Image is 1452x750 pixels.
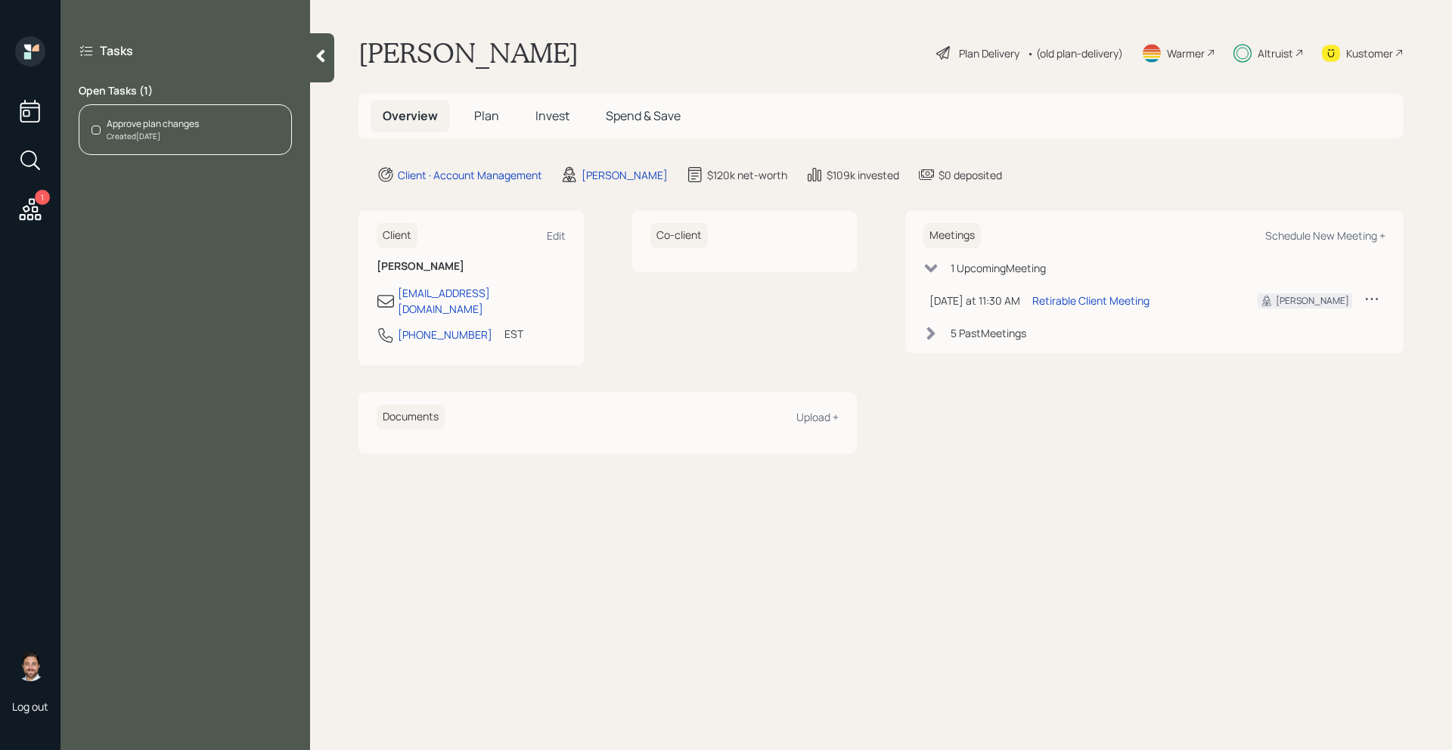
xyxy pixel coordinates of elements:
[1032,293,1149,308] div: Retirable Client Meeting
[35,190,50,205] div: 1
[951,325,1026,341] div: 5 Past Meeting s
[1265,228,1385,243] div: Schedule New Meeting +
[929,293,1020,308] div: [DATE] at 11:30 AM
[377,404,445,429] h6: Documents
[582,167,668,183] div: [PERSON_NAME]
[951,260,1046,276] div: 1 Upcoming Meeting
[1258,45,1293,61] div: Altruist
[107,117,199,131] div: Approve plan changes
[535,107,569,124] span: Invest
[383,107,438,124] span: Overview
[358,36,579,70] h1: [PERSON_NAME]
[923,223,981,248] h6: Meetings
[15,651,45,681] img: michael-russo-headshot.png
[474,107,499,124] span: Plan
[398,167,542,183] div: Client · Account Management
[796,410,839,424] div: Upload +
[398,327,492,342] div: [PHONE_NUMBER]
[547,228,566,243] div: Edit
[606,107,681,124] span: Spend & Save
[79,83,292,98] label: Open Tasks ( 1 )
[1346,45,1393,61] div: Kustomer
[377,223,417,248] h6: Client
[398,285,566,317] div: [EMAIL_ADDRESS][DOMAIN_NAME]
[650,223,708,248] h6: Co-client
[939,167,1002,183] div: $0 deposited
[827,167,899,183] div: $109k invested
[100,42,133,59] label: Tasks
[1167,45,1205,61] div: Warmer
[377,260,566,273] h6: [PERSON_NAME]
[107,131,199,142] div: Created [DATE]
[707,167,787,183] div: $120k net-worth
[959,45,1019,61] div: Plan Delivery
[12,699,48,714] div: Log out
[1027,45,1123,61] div: • (old plan-delivery)
[1276,294,1349,308] div: [PERSON_NAME]
[504,326,523,342] div: EST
